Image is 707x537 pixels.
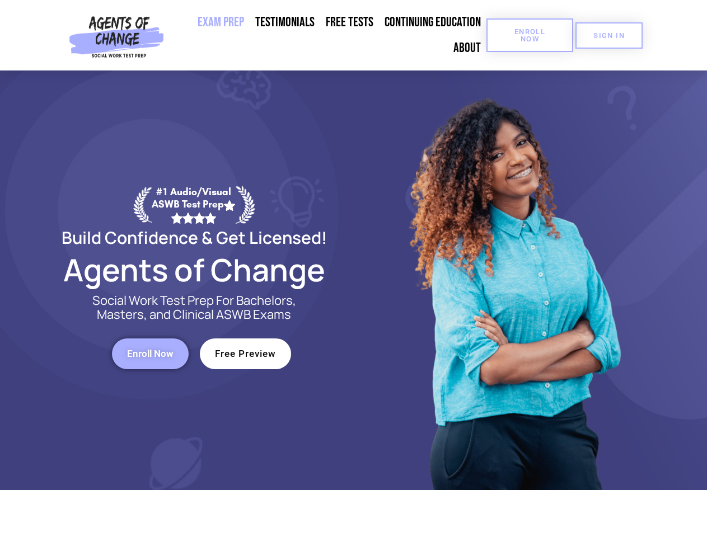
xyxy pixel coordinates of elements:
a: SIGN IN [575,22,643,49]
nav: Menu [168,10,486,61]
a: Enroll Now [486,18,573,52]
img: Website Image 1 (1) [401,70,625,490]
a: Continuing Education [379,10,486,35]
a: About [448,35,486,61]
span: Free Preview [215,349,276,359]
span: SIGN IN [593,32,625,39]
a: Exam Prep [192,10,250,35]
a: Free Preview [200,338,291,369]
span: Enroll Now [504,28,555,43]
h2: Build Confidence & Get Licensed! [35,229,354,246]
a: Testimonials [250,10,320,35]
a: Enroll Now [112,338,189,369]
p: Social Work Test Prep For Bachelors, Masters, and Clinical ASWB Exams [79,294,309,322]
a: Free Tests [320,10,379,35]
div: #1 Audio/Visual ASWB Test Prep [152,186,236,223]
h2: Agents of Change [35,257,354,282]
span: Enroll Now [127,349,174,359]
